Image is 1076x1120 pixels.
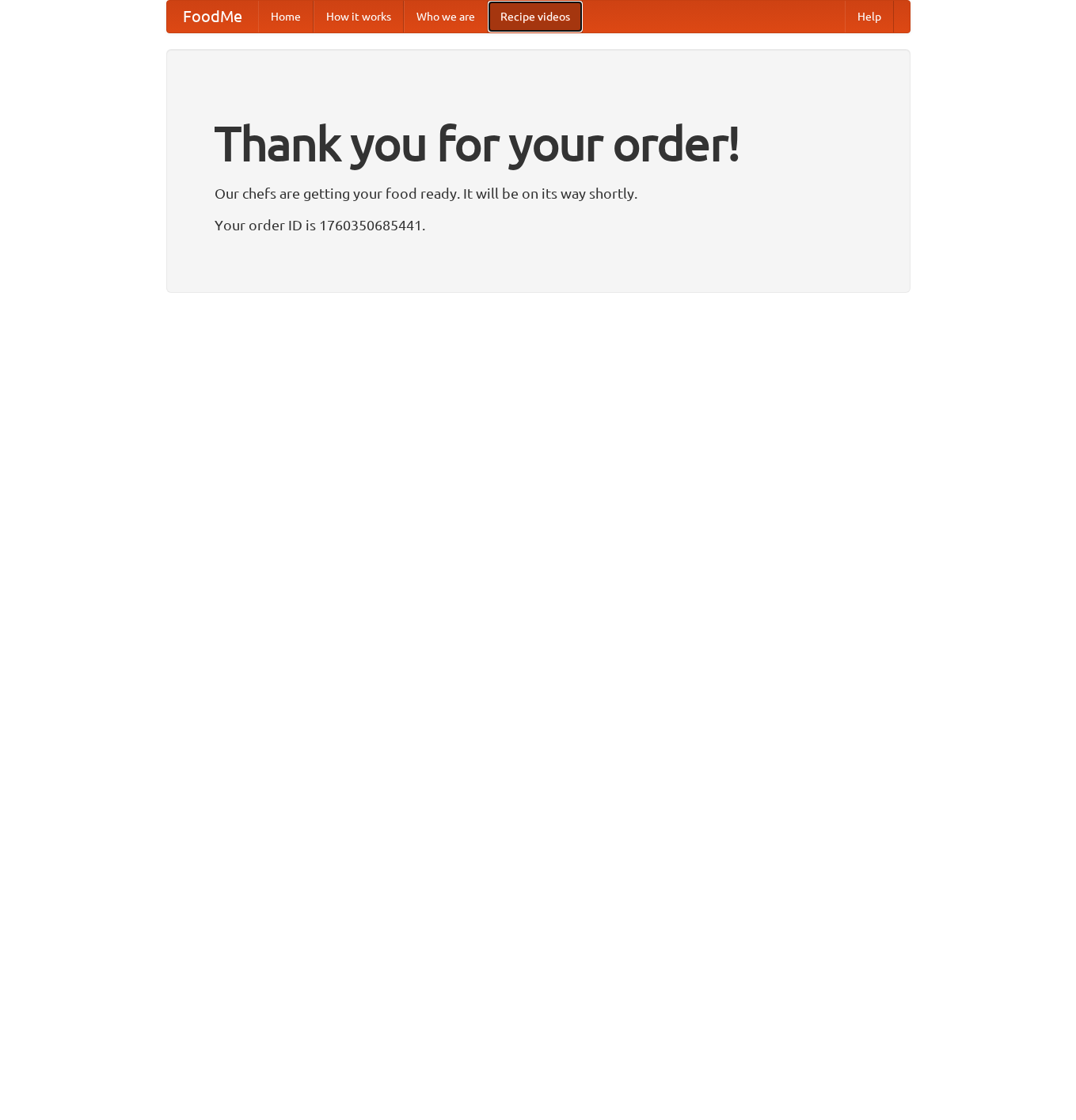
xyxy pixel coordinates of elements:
[258,1,314,32] a: Home
[215,213,862,237] p: Your order ID is 1760350685441.
[167,1,258,32] a: FoodMe
[215,181,862,205] p: Our chefs are getting your food ready. It will be on its way shortly.
[215,105,862,181] h1: Thank you for your order!
[845,1,894,32] a: Help
[314,1,404,32] a: How it works
[488,1,583,32] a: Recipe videos
[404,1,488,32] a: Who we are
